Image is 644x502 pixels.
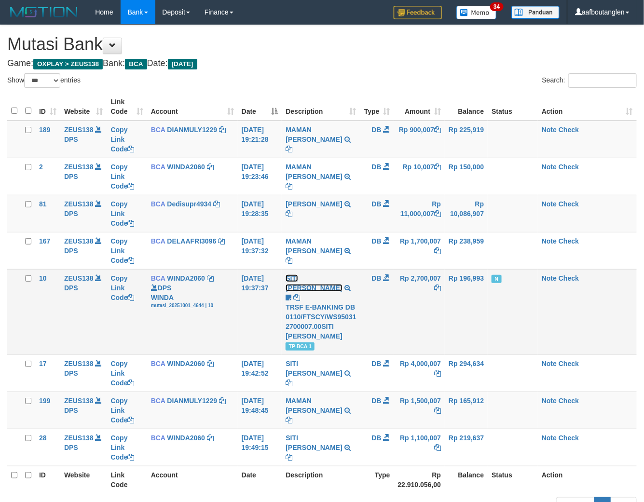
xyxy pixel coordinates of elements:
[111,434,135,461] a: Copy Link Code
[542,434,557,442] a: Note
[456,6,497,19] img: Button%20Memo.svg
[111,274,135,301] a: Copy Link Code
[511,6,560,19] img: panduan.png
[147,93,238,121] th: Account: activate to sort column ascending
[394,232,445,269] td: Rp 1,700,007
[559,360,579,367] a: Check
[167,434,205,442] a: WINDA2060
[286,342,315,351] span: TP BCA 1
[151,237,165,245] span: BCA
[542,126,557,134] a: Note
[151,360,165,367] span: BCA
[394,354,445,392] td: Rp 4,000,007
[60,195,107,232] td: DPS
[559,397,579,405] a: Check
[286,210,292,217] a: Copy DEDI SUPRIYADI to clipboard
[238,354,282,392] td: [DATE] 19:42:52
[542,274,557,282] a: Note
[151,434,165,442] span: BCA
[39,434,47,442] span: 28
[492,275,501,283] span: Has Note
[39,397,50,405] span: 199
[394,93,445,121] th: Amount: activate to sort column ascending
[151,163,165,171] span: BCA
[64,397,94,405] a: ZEUS138
[151,126,165,134] span: BCA
[111,200,135,227] a: Copy Link Code
[372,237,382,245] span: DB
[434,369,441,377] a: Copy Rp 4,000,007 to clipboard
[39,237,50,245] span: 167
[39,274,47,282] span: 10
[7,35,637,54] h1: Mutasi Bank
[151,274,165,282] span: BCA
[238,158,282,195] td: [DATE] 19:23:46
[490,2,503,11] span: 34
[219,126,226,134] a: Copy DIANMULY1229 to clipboard
[488,466,538,493] th: Status
[559,274,579,282] a: Check
[107,466,147,493] th: Link Code
[538,93,637,121] th: Action: activate to sort column ascending
[445,93,488,121] th: Balance
[238,195,282,232] td: [DATE] 19:28:35
[445,158,488,195] td: Rp 150,000
[372,434,382,442] span: DB
[445,232,488,269] td: Rp 238,959
[445,121,488,158] td: Rp 225,919
[360,93,394,121] th: Type: activate to sort column ascending
[542,237,557,245] a: Note
[286,360,342,377] a: SITI [PERSON_NAME]
[238,466,282,493] th: Date
[559,200,579,208] a: Check
[151,283,234,309] div: DPS WINDA
[394,466,445,493] th: Rp 22.910.056,00
[394,392,445,429] td: Rp 1,500,007
[167,163,205,171] a: WINDA2060
[60,93,107,121] th: Website: activate to sort column ascending
[60,429,107,466] td: DPS
[286,453,292,461] a: Copy SITI NURLITA SAPIT to clipboard
[434,163,441,171] a: Copy Rp 10,007 to clipboard
[167,200,211,208] a: Dedisupr4934
[286,274,342,292] a: SITI [PERSON_NAME]
[394,195,445,232] td: Rp 11,000,007
[434,210,441,217] a: Copy Rp 11,000,007 to clipboard
[219,397,226,405] a: Copy DIANMULY1229 to clipboard
[372,274,382,282] span: DB
[151,302,234,309] div: mutasi_20251001_4644 | 10
[360,466,394,493] th: Type
[238,93,282,121] th: Date: activate to sort column descending
[39,126,50,134] span: 189
[60,392,107,429] td: DPS
[7,73,81,88] label: Show entries
[434,126,441,134] a: Copy Rp 900,007 to clipboard
[286,145,292,153] a: Copy MAMAN AGUSTIAN to clipboard
[542,200,557,208] a: Note
[542,163,557,171] a: Note
[286,257,292,264] a: Copy MAMAN AGUSTIAN to clipboard
[60,354,107,392] td: DPS
[213,200,220,208] a: Copy Dedisupr4934 to clipboard
[394,158,445,195] td: Rp 10,007
[168,59,197,69] span: [DATE]
[372,360,382,367] span: DB
[35,466,60,493] th: ID
[64,360,94,367] a: ZEUS138
[167,274,205,282] a: WINDA2060
[542,360,557,367] a: Note
[372,200,382,208] span: DB
[64,126,94,134] a: ZEUS138
[111,163,135,190] a: Copy Link Code
[167,237,216,245] a: DELAAFRI3096
[445,392,488,429] td: Rp 165,912
[33,59,103,69] span: OXPLAY > ZEUS138
[568,73,637,88] input: Search:
[434,407,441,414] a: Copy Rp 1,500,007 to clipboard
[394,121,445,158] td: Rp 900,007
[111,126,135,153] a: Copy Link Code
[394,269,445,354] td: Rp 2,700,007
[60,269,107,354] td: DPS
[445,429,488,466] td: Rp 219,637
[286,302,356,341] div: TRSF E-BANKING DB 0110/FTSCY/WS95031 2700007.00SITI [PERSON_NAME]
